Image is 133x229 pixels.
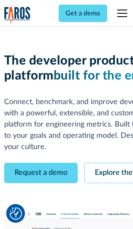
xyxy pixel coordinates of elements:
[59,5,107,22] a: Get a demo
[10,207,22,220] img: Revisit consent button
[4,163,78,183] a: Request a demo
[112,3,129,23] div: menu
[4,7,31,24] img: Logo of the analytics and reporting company Faros.
[4,7,31,24] a: home
[10,207,22,220] button: Cookie Settings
